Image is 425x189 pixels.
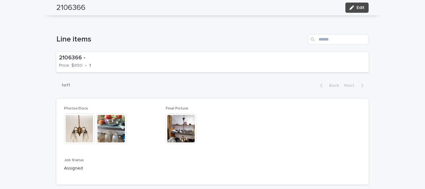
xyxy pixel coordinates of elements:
[56,3,85,12] h2: 2106366
[357,5,364,10] span: Edit
[56,52,369,72] a: 2106366 -Price: $890•1
[308,34,369,44] input: Search
[344,83,358,88] span: Next
[59,55,117,62] p: 2106366 -
[85,63,87,68] p: •
[342,83,369,88] button: Next
[56,78,75,93] p: 1 of 1
[59,63,83,68] p: Price: $890
[89,63,91,68] p: 1
[64,165,361,172] p: Assigned
[325,83,339,88] span: Back
[64,158,84,162] span: Job Status
[166,107,188,110] span: Final Picture
[56,35,306,44] h1: Line items
[345,3,369,13] button: Edit
[315,83,342,88] button: Back
[64,107,88,110] span: Photos/Docs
